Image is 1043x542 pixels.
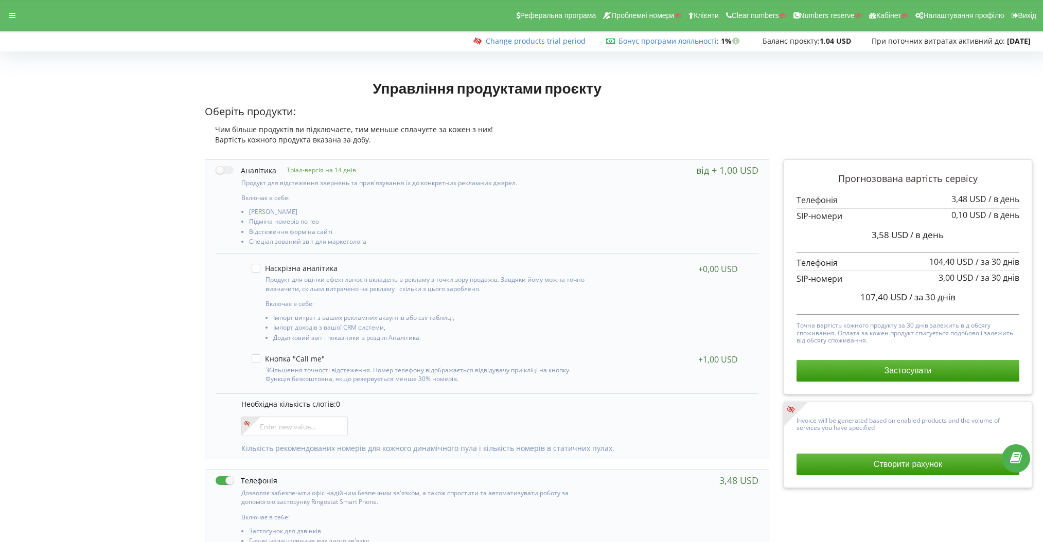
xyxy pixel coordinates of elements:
[923,11,1004,20] span: Налаштування профілю
[216,165,276,176] label: Аналітика
[486,36,586,46] a: Change products trial period
[696,165,758,175] div: від + 1,00 USD
[216,475,277,486] label: Телефонія
[249,528,595,537] li: Застосунок для дзвінків
[276,166,356,174] p: Тріал-версія на 14 днів
[520,11,596,20] span: Реферальна програма
[698,264,738,274] div: +0,00 USD
[273,324,592,334] li: Імпорт доходів з вашої CRM системи,
[618,36,719,46] span: :
[205,104,769,119] p: Оберіть продукти:
[694,11,719,20] span: Клієнти
[249,238,595,248] li: Спеціалізований звіт для маркетолога
[336,399,340,409] span: 0
[252,264,338,273] label: Наскрізна аналітика
[797,319,1019,344] p: Точна вартість кожного продукту за 30 днів залежить від обсягу споживання. Оплата за кожен продук...
[611,11,674,20] span: Проблемні номери
[800,11,855,20] span: Numbers reserve
[763,36,820,46] span: Баланс проєкту:
[241,178,595,187] p: Продукт для відстеження звернень та прив'язування їх до конкретних рекламних джерел.
[249,228,595,238] li: Відстеження форм на сайті
[721,36,742,46] strong: 1%
[1018,11,1036,20] span: Вихід
[205,124,769,135] div: Чим більше продуктів ви підключаєте, тим меньше сплачуєте за кожен з них!
[266,366,592,383] p: Збільшення точності відстеження. Номер телефону відображається відвідувачу при кліці на кнопку. Ф...
[797,414,1019,432] p: Invoice will be generated based on enabled products and the volume of services you have specified
[273,314,592,324] li: Імпорт витрат з ваших рекламних акаунтів або csv таблиці,
[241,443,748,454] p: Кількість рекомендованих номерів для кожного динамічного пула і кількість номерів в статичних пулах.
[951,193,986,205] span: 3,48 USD
[910,229,944,241] span: / в день
[876,11,901,20] span: Кабінет
[976,256,1019,267] span: / за 30 днів
[249,208,595,218] li: [PERSON_NAME]
[939,272,974,283] span: 3,00 USD
[241,513,595,521] p: Включає в себе:
[872,36,1005,46] span: При поточних витратах активний до:
[618,36,717,46] a: Бонус програми лояльності
[205,135,769,145] div: Вартість кожного продукта вказана за добу.
[820,36,851,46] strong: 1,04 USD
[797,172,1019,186] p: Прогнозована вартість сервісу
[797,360,1019,382] button: Застосувати
[976,272,1019,283] span: / за 30 днів
[252,354,325,363] label: Кнопка "Call me"
[988,193,1019,205] span: / в день
[929,256,974,267] span: 104,40 USD
[241,193,595,202] p: Включає в себе:
[1007,36,1031,46] strong: [DATE]
[797,257,1019,269] p: Телефонія
[951,209,986,221] span: 0,10 USD
[241,399,748,409] p: Необхідна кількість слотів:
[872,229,908,241] span: 3,58 USD
[797,273,1019,285] p: SIP-номери
[205,79,769,97] h1: Управління продуктами проєкту
[988,209,1019,221] span: / в день
[797,210,1019,222] p: SIP-номери
[241,489,595,506] p: Дозволяє забезпечити офіс надійним безпечним зв'язком, а також спростити та автоматизувати роботу...
[698,354,738,365] div: +1,00 USD
[797,194,1019,206] p: Телефонія
[273,334,592,344] li: Додатковий звіт і показники в розділі Аналітика.
[241,417,348,436] input: Enter new value...
[732,11,779,20] span: Clear numbers
[860,291,907,303] span: 107,40 USD
[909,291,956,303] span: / за 30 днів
[266,299,592,308] p: Включає в себе:
[266,275,592,293] p: Продукт для оцінки ефективності вкладень в рекламу з точки зору продажів. Завдяки йому можна точн...
[797,454,1019,475] button: Створити рахунок
[719,475,758,485] div: 3,48 USD
[249,218,595,228] li: Підміна номерів по гео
